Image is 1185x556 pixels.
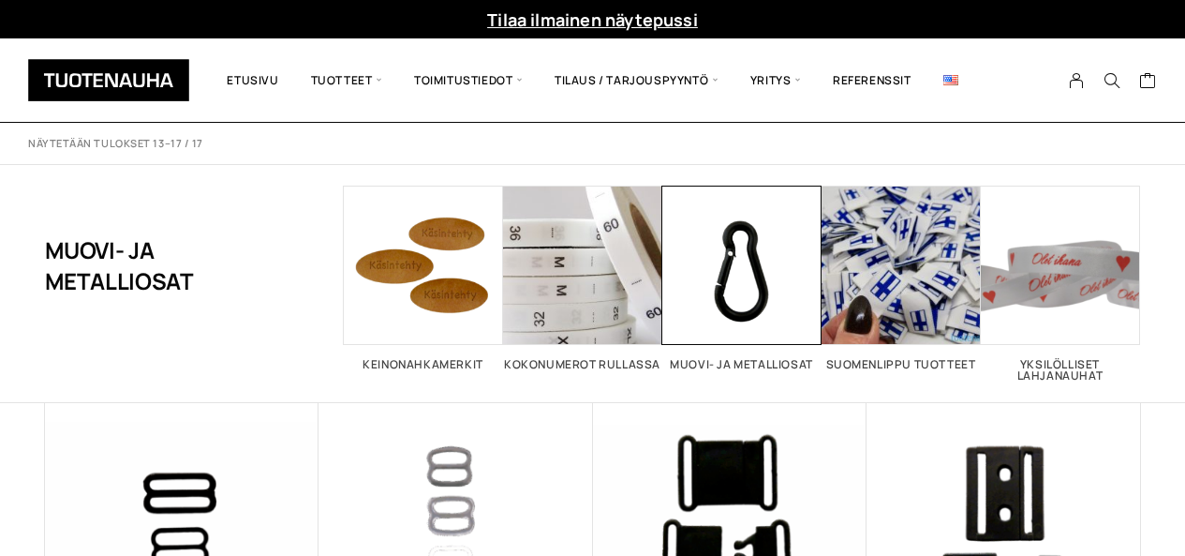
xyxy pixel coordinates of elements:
span: Tuotteet [295,53,398,108]
button: Search [1094,72,1130,89]
a: Visit product category Yksilölliset lahjanauhat [981,186,1140,382]
a: My Account [1059,72,1095,89]
span: Tilaus / Tarjouspyyntö [539,53,734,108]
a: Visit product category Suomenlippu tuotteet [822,186,981,370]
a: Visit product category Kokonumerot rullassa [503,186,662,370]
h2: Kokonumerot rullassa [503,359,662,370]
a: Etusivu [211,53,294,108]
img: English [943,75,958,85]
span: Toimitustiedot [398,53,539,108]
img: Tuotenauha Oy [28,59,189,101]
p: Näytetään tulokset 13–17 / 17 [28,137,203,151]
h2: Yksilölliset lahjanauhat [981,359,1140,382]
h2: Keinonahkamerkit [344,359,503,370]
span: Yritys [734,53,817,108]
a: Cart [1139,71,1157,94]
h2: Muovi- ja metalliosat [662,359,822,370]
h2: Suomenlippu tuotteet [822,359,981,370]
a: Visit product category Muovi- ja metalliosat [662,186,822,370]
a: Visit product category Keinonahkamerkit [344,186,503,370]
a: Tilaa ilmainen näytepussi [487,8,698,31]
a: Referenssit [817,53,927,108]
h1: Muovi- ja metalliosat [45,186,250,345]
